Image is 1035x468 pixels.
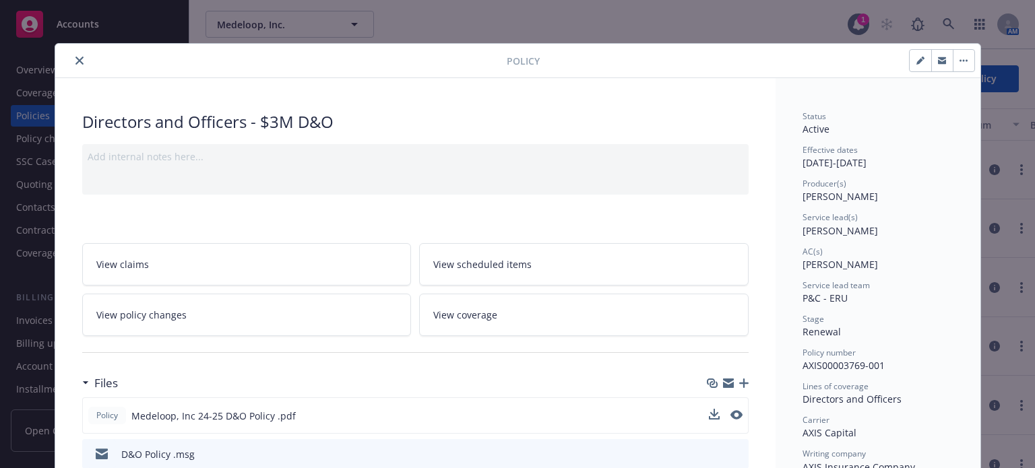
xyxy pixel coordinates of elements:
span: Status [803,110,826,122]
span: Carrier [803,414,829,426]
span: AC(s) [803,246,823,257]
span: Policy number [803,347,856,358]
button: preview file [730,410,743,420]
span: Stage [803,313,824,325]
a: View scheduled items [419,243,749,286]
div: Files [82,374,118,392]
span: P&C - ERU [803,292,848,304]
a: View claims [82,243,412,286]
span: Service lead(s) [803,211,858,223]
span: Active [803,123,829,135]
span: [PERSON_NAME] [803,224,878,237]
span: [PERSON_NAME] [803,190,878,203]
span: View policy changes [96,308,187,322]
button: close [71,53,88,69]
span: AXIS00003769-001 [803,359,885,372]
button: download file [710,447,720,461]
span: View claims [96,257,149,271]
h3: Files [94,374,118,392]
span: Service lead team [803,279,870,291]
span: Policy [507,54,540,68]
span: Effective dates [803,144,858,156]
button: download file [709,409,720,420]
span: Medeloop, Inc 24-25 D&O Policy .pdf [131,409,296,423]
div: Directors and Officers - $3M D&O [82,110,749,133]
span: Renewal [803,325,841,338]
button: download file [709,409,720,423]
span: View scheduled items [433,257,532,271]
a: View policy changes [82,294,412,336]
span: Lines of coverage [803,380,869,392]
div: D&O Policy .msg [121,447,195,461]
span: AXIS Capital [803,426,856,439]
button: preview file [730,409,743,423]
span: Policy [94,409,121,422]
span: [PERSON_NAME] [803,258,878,271]
span: Producer(s) [803,178,846,189]
div: Directors and Officers [803,392,953,406]
span: View coverage [433,308,497,322]
div: Add internal notes here... [88,149,743,164]
div: [DATE] - [DATE] [803,144,953,170]
a: View coverage [419,294,749,336]
span: Writing company [803,448,866,459]
button: preview file [731,447,743,461]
